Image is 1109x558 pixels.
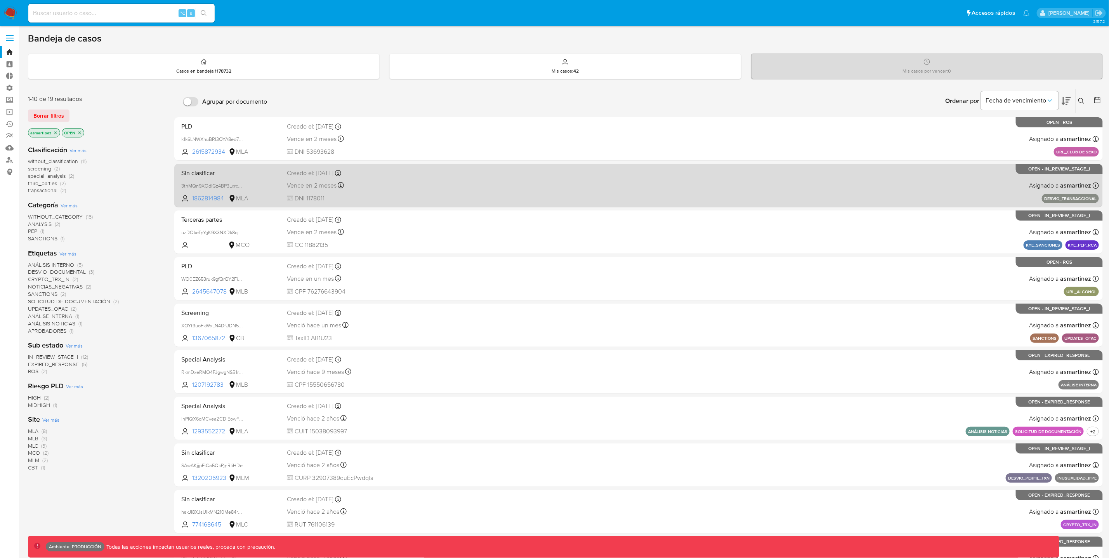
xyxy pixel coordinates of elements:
a: Notificaciones [1023,10,1030,16]
span: s [190,9,192,17]
span: Accesos rápidos [972,9,1015,17]
a: Salir [1095,9,1103,17]
span: ⌥ [179,9,185,17]
input: Buscar usuario o caso... [28,8,215,18]
p: leidy.martinez@mercadolibre.com.co [1048,9,1092,17]
button: search-icon [196,8,212,19]
p: Todas las acciones impactan usuarios reales, proceda con precaución. [104,543,275,551]
p: Ambiente: PRODUCCIÓN [49,545,101,548]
